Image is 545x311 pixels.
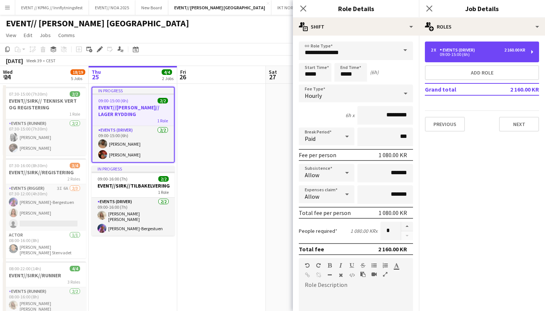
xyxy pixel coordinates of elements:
td: 2 160.00 KR [492,83,539,95]
button: Redo [316,262,321,268]
button: Underline [349,262,354,268]
div: Roles [419,18,545,36]
label: People required [299,228,337,234]
span: Fri [180,69,186,75]
div: CEST [46,58,56,63]
div: 2 160.00 KR [504,47,525,53]
div: 2 160.00 KR [378,245,407,253]
a: View [3,30,19,40]
button: Fullscreen [383,271,388,277]
div: Total fee per person [299,209,351,216]
span: 18/19 [70,69,85,75]
app-card-role: Events (Driver)2/209:00-16:00 (7h)[PERSON_NAME] [PERSON_NAME][PERSON_NAME]-Bergestuen [92,198,175,236]
span: 07:30-16:00 (8h30m) [9,163,47,168]
span: 3/4 [70,163,80,168]
span: 1 Role [158,189,169,195]
div: In progress [92,87,174,93]
div: 5 Jobs [71,76,85,81]
button: Horizontal Line [327,272,332,278]
button: EVENT // KPMG // Innflytningsfest [15,0,89,15]
button: Add role [425,65,539,80]
button: Italic [338,262,343,268]
span: 1 Role [157,118,168,123]
app-card-role: Actor1/108:00-16:00 (8h)[PERSON_NAME] [PERSON_NAME] Stenvadet [3,231,86,258]
a: Jobs [37,30,54,40]
button: Undo [305,262,310,268]
div: 1 080.00 KR [379,209,407,216]
h3: EVENT//SIRK//REGISTERING [3,169,86,176]
div: 09:00-15:00 (6h) [431,53,525,56]
h3: Role Details [293,4,419,13]
td: Grand total [425,83,492,95]
button: Text Color [394,262,399,268]
span: 2/2 [158,98,168,103]
app-job-card: In progress09:00-16:00 (7h)2/2EVENT//SIRK//TILBAKELVERING1 RoleEvents (Driver)2/209:00-16:00 (7h)... [92,166,175,236]
a: Comms [55,30,78,40]
div: Events (Driver) [440,47,478,53]
div: 1 080.00 KR [379,151,407,159]
span: Sat [269,69,277,75]
button: Bold [327,262,332,268]
button: Increase [401,222,413,231]
span: 2/2 [70,91,80,97]
h3: EVENT//[PERSON_NAME]// LAGER RYDDING [92,104,174,118]
div: 1 080.00 KR x [350,228,377,234]
button: EVENT// NOA 2025 [89,0,135,15]
span: Hourly [305,92,322,99]
span: Thu [92,69,101,75]
a: Edit [21,30,35,40]
button: Unordered List [371,262,377,268]
div: Fee per person [299,151,336,159]
button: HTML Code [349,272,354,278]
button: Paste as plain text [360,271,366,277]
button: New Board [135,0,168,15]
span: 07:30-15:00 (7h30m) [9,91,47,97]
button: IKT NORGE // Arendalsuka [271,0,333,15]
h3: EVENT//SIRK//TILBAKELVERING [92,182,175,189]
button: Insert video [371,271,377,277]
div: 2 x [431,47,440,53]
div: In progress [92,166,175,172]
app-job-card: 07:30-15:00 (7h30m)2/2EVENT//SIRK// TEKNISK VERT OG REGISTERING1 RoleEvents (Runner)2/207:30-15:0... [3,87,86,155]
div: 2 Jobs [162,76,174,81]
span: 25 [90,73,101,81]
span: 08:00-22:00 (14h) [9,266,41,271]
span: Jobs [40,32,51,39]
span: Week 39 [24,58,43,63]
div: [DATE] [6,57,23,64]
div: Shift [293,18,419,36]
h3: Job Details [419,4,545,13]
div: (6h) [370,69,379,76]
div: Total fee [299,245,324,253]
span: Edit [24,32,32,39]
app-job-card: 07:30-16:00 (8h30m)3/4EVENT//SIRK//REGISTERING2 RolesEvents (Rigger)3I6A2/307:30-12:00 (4h30m)[PE... [3,158,86,258]
button: Clear Formatting [338,272,343,278]
button: EVENT// [PERSON_NAME] [GEOGRAPHIC_DATA] [168,0,271,15]
span: 27 [268,73,277,81]
button: Next [499,117,539,132]
h3: EVENT//SIRK//RUNNER [3,272,86,279]
span: 3 Roles [67,279,80,285]
app-card-role: Events (Driver)2/209:00-15:00 (6h)[PERSON_NAME][PERSON_NAME] [92,126,174,162]
span: Comms [58,32,75,39]
span: Allow [305,193,319,200]
div: 6h x [346,112,354,119]
app-card-role: Events (Rigger)3I6A2/307:30-12:00 (4h30m)[PERSON_NAME]-Bergestuen[PERSON_NAME] [3,184,86,231]
app-job-card: In progress09:00-15:00 (6h)2/2EVENT//[PERSON_NAME]// LAGER RYDDING1 RoleEvents (Driver)2/209:00-1... [92,87,175,163]
button: Previous [425,117,465,132]
span: Paid [305,135,316,142]
span: 1 Role [69,111,80,117]
span: 24 [2,73,13,81]
h3: EVENT//SIRK// TEKNISK VERT OG REGISTERING [3,97,86,111]
span: 2 Roles [67,176,80,182]
span: 09:00-15:00 (6h) [98,98,128,103]
app-card-role: Events (Runner)2/207:30-15:00 (7h30m)[PERSON_NAME][PERSON_NAME] [3,119,86,155]
h1: EVENT// [PERSON_NAME] [GEOGRAPHIC_DATA] [6,18,189,29]
span: 26 [179,73,186,81]
span: Allow [305,171,319,179]
span: View [6,32,16,39]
